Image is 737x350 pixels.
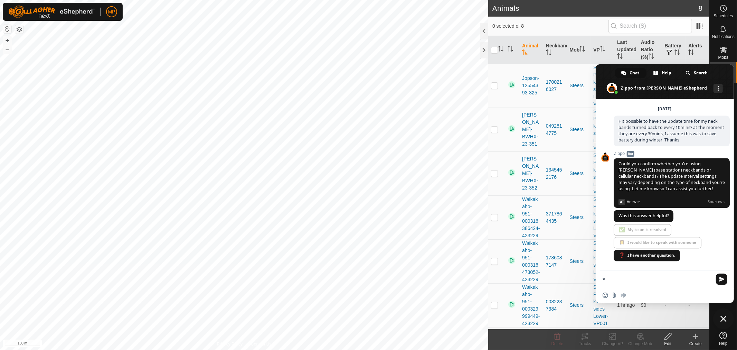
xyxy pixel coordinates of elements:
[618,161,725,192] span: Could you confirm whether you're using [PERSON_NAME] (base station) neckbands or cellular neckban...
[713,308,734,329] div: Close chat
[570,214,588,221] div: Steers
[571,341,599,347] div: Tracks
[508,81,516,89] img: returning on
[627,199,705,205] span: Answer
[618,118,724,143] span: Hit possible to have the update time for my neck bands turned back to every 10mins? at the moment...
[508,212,516,221] img: returning on
[615,68,646,78] div: Chat
[712,35,735,39] span: Notifications
[686,283,709,327] td: -
[546,79,564,93] div: 1700216027
[522,284,540,327] span: Waikakaho-951-000329999449-423229
[603,276,712,283] textarea: Compose your message...
[618,213,669,219] span: Was this answer helpful?
[688,50,694,56] p-sorticon: Activate to sort
[612,293,617,298] span: Send a file
[694,68,708,78] span: Search
[603,293,608,298] span: Insert an emoji
[217,341,243,347] a: Privacy Policy
[492,4,699,12] h2: Animals
[662,64,686,108] td: -
[686,64,709,108] td: -
[3,25,11,33] button: Reset Map
[679,68,715,78] div: Search
[567,36,591,64] th: Mob
[3,45,11,54] button: –
[522,75,540,96] span: Jopson-12554393-325
[543,36,567,64] th: Neckband
[662,36,686,64] th: Battery
[710,329,737,348] a: Help
[708,199,725,205] span: Sources
[522,50,528,56] p-sorticon: Activate to sort
[15,25,23,34] button: Map Layers
[570,258,588,265] div: Steers
[682,341,709,347] div: Create
[546,298,564,313] div: 0082237384
[617,54,623,60] p-sorticon: Activate to sort
[658,107,672,111] div: [DATE]
[630,68,640,78] span: Chat
[498,47,503,53] p-sorticon: Activate to sort
[674,50,680,56] p-sorticon: Activate to sort
[599,341,626,347] div: Change VP
[649,54,654,60] p-sorticon: Activate to sort
[108,8,115,16] span: MP
[546,210,564,225] div: 3717864435
[714,84,723,93] div: More channels
[570,82,588,89] div: Steers
[617,302,635,308] span: 10 Oct 2025, 12:33 pm
[508,256,516,265] img: returning on
[662,68,672,78] span: Help
[546,50,551,56] p-sorticon: Activate to sort
[593,240,610,282] a: Swamp Paddock both sides Lower-VP001
[522,196,540,239] span: Waikakaho-951-000316386424-423229
[662,283,686,327] td: -
[508,47,513,53] p-sorticon: Activate to sort
[546,122,564,137] div: 0492814775
[251,341,271,347] a: Contact Us
[593,153,610,194] a: Swamp Paddock both sides Lower-VP001
[590,36,614,64] th: VP
[593,109,610,150] a: Swamp Paddock both sides Lower-VP001
[614,36,638,64] th: Last Updated
[627,151,634,157] span: Bot
[492,22,608,30] span: 0 selected of 8
[618,199,625,205] span: AI
[508,125,516,133] img: returning on
[593,65,610,107] a: Swamp Paddock both sides Lower-VP001
[579,47,585,53] p-sorticon: Activate to sort
[718,55,728,59] span: Mobs
[719,341,728,346] span: Help
[546,166,564,181] div: 1345452176
[638,36,662,64] th: Audio Ratio (%)
[641,302,646,308] span: 90
[522,240,540,283] span: Waikakaho-951-000316473052-423229
[654,341,682,347] div: Edit
[626,341,654,347] div: Change Mob
[716,274,727,285] span: Send
[714,14,733,18] span: Schedules
[508,300,516,308] img: returning on
[546,254,564,269] div: 1786087147
[699,3,702,13] span: 8
[3,36,11,45] button: +
[600,47,605,53] p-sorticon: Activate to sort
[593,196,610,238] a: Swamp Paddock both sides Lower-VP001
[608,19,692,33] input: Search (S)
[686,36,709,64] th: Alerts
[570,126,588,133] div: Steers
[593,284,610,326] a: Swamp Paddock both sides Lower-VP001
[522,155,540,192] span: [PERSON_NAME]-BWHX-23-352
[522,111,540,148] span: [PERSON_NAME]-BWHX-23-351
[570,302,588,309] div: Steers
[519,36,543,64] th: Animal
[621,293,626,298] span: Audio message
[8,6,95,18] img: Gallagher Logo
[647,68,679,78] div: Help
[570,170,588,177] div: Steers
[508,168,516,177] img: returning on
[614,151,730,156] span: Zippo
[551,341,564,346] span: Delete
